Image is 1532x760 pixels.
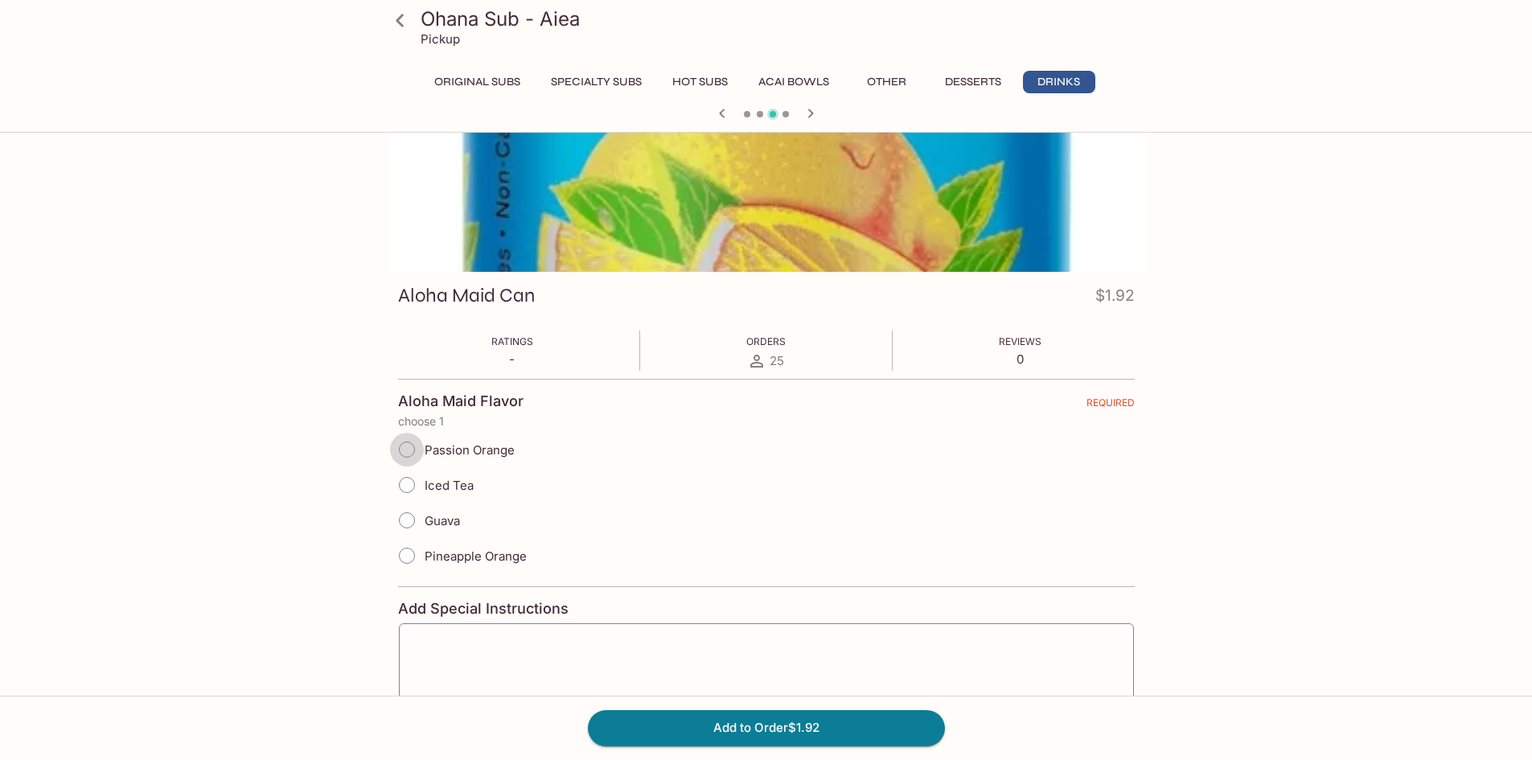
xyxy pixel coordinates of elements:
button: Add to Order$1.92 [588,710,945,746]
p: 0 [999,351,1041,367]
button: Other [851,71,923,93]
h4: Aloha Maid Flavor [398,392,524,410]
button: Drinks [1023,71,1095,93]
span: Ratings [491,335,533,347]
span: Orders [746,335,786,347]
span: Reviews [999,335,1041,347]
span: Iced Tea [425,478,474,493]
h4: $1.92 [1095,283,1135,314]
button: Acai Bowls [750,71,838,93]
p: choose 1 [398,415,1135,428]
p: - [491,351,533,367]
span: Pineapple Orange [425,548,527,564]
button: Specialty Subs [542,71,651,93]
span: Guava [425,513,460,528]
span: 25 [770,353,784,368]
h3: Aloha Maid Can [398,283,535,308]
span: REQUIRED [1086,396,1135,415]
button: Desserts [936,71,1010,93]
h3: Ohana Sub - Aiea [421,6,1140,31]
span: Passion Orange [425,442,515,458]
p: Pickup [421,31,460,47]
button: Original Subs [425,71,529,93]
div: Aloha Maid Can [387,59,1146,272]
h4: Add Special Instructions [398,600,1135,618]
button: Hot Subs [663,71,737,93]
